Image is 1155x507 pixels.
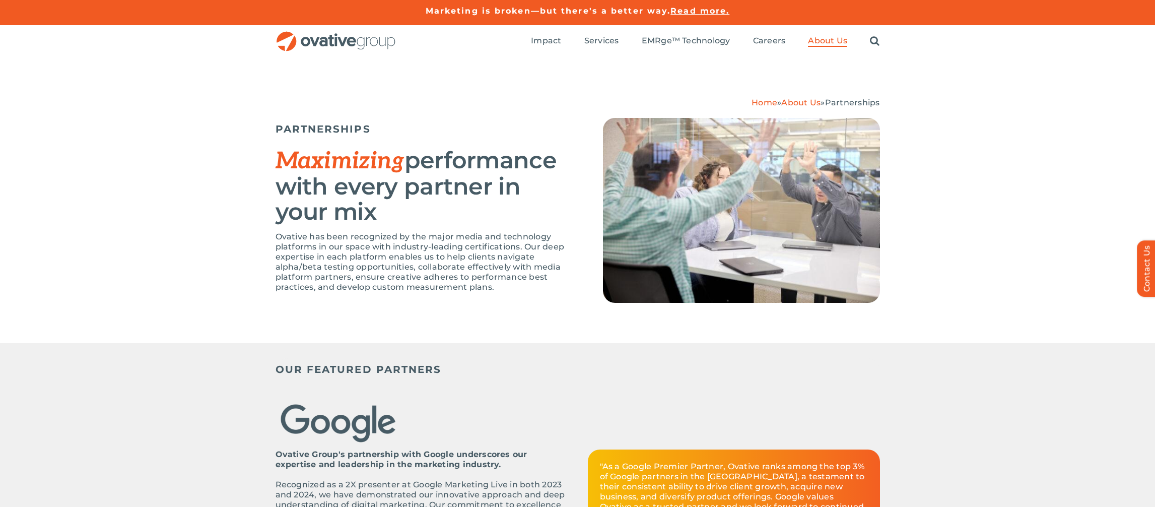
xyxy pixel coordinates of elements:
span: About Us [808,36,847,46]
span: Careers [753,36,786,46]
span: Partnerships [825,98,880,107]
a: Search [870,36,879,47]
span: EMRge™ Technology [642,36,730,46]
a: OG_Full_horizontal_RGB [276,30,396,40]
a: Impact [531,36,561,47]
a: Services [584,36,619,47]
strong: Ovative Group's partnership with Google underscores our expertise and leadership in the marketing... [276,450,527,469]
a: Read more. [670,6,729,16]
span: Impact [531,36,561,46]
h5: PARTNERSHIPS [276,123,578,135]
span: Services [584,36,619,46]
h2: performance with every partner in your mix [276,148,578,224]
a: About Us [808,36,847,47]
p: Ovative has been recognized by the major media and technology platforms in our space with industr... [276,232,578,292]
a: Home [752,98,777,107]
a: EMRge™ Technology [642,36,730,47]
a: About Us [781,98,821,107]
img: Careers Collage 8 [603,118,880,303]
em: Maximizing [276,147,404,175]
a: Marketing is broken—but there's a better way. [426,6,671,16]
h5: OUR FEATURED PARTNERS [276,363,880,375]
span: » » [752,98,879,107]
a: Careers [753,36,786,47]
nav: Menu [531,25,879,57]
img: Google [276,398,401,450]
